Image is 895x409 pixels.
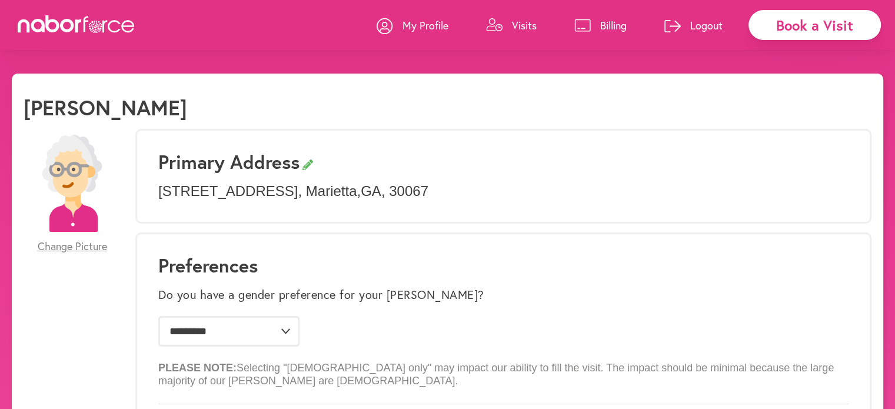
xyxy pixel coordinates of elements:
[664,8,723,43] a: Logout
[512,18,537,32] p: Visits
[402,18,448,32] p: My Profile
[158,362,237,374] b: PLEASE NOTE:
[748,10,881,40] div: Book a Visit
[690,18,723,32] p: Logout
[600,18,627,32] p: Billing
[38,240,107,253] span: Change Picture
[377,8,448,43] a: My Profile
[158,183,849,200] p: [STREET_ADDRESS] , Marietta , GA , 30067
[158,353,849,387] p: Selecting "[DEMOGRAPHIC_DATA] only" may impact our ability to fill the visit. The impact should b...
[486,8,537,43] a: Visits
[158,254,849,277] h1: Preferences
[574,8,627,43] a: Billing
[158,288,484,302] label: Do you have a gender preference for your [PERSON_NAME]?
[24,135,121,232] img: efc20bcf08b0dac87679abea64c1faab.png
[24,95,187,120] h1: [PERSON_NAME]
[158,151,849,173] h3: Primary Address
